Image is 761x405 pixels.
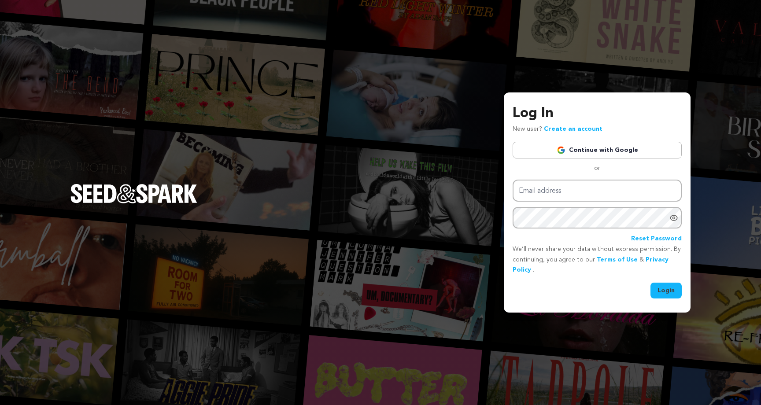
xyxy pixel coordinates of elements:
[669,214,678,222] a: Show password as plain text. Warning: this will display your password on the screen.
[513,103,682,124] h3: Log In
[513,124,602,135] p: New user?
[557,146,565,155] img: Google logo
[589,164,606,173] span: or
[597,257,638,263] a: Terms of Use
[513,142,682,158] a: Continue with Google
[70,184,197,203] img: Seed&Spark Logo
[513,180,682,202] input: Email address
[650,283,682,298] button: Login
[631,234,682,244] a: Reset Password
[544,126,602,132] a: Create an account
[70,184,197,221] a: Seed&Spark Homepage
[513,244,682,276] p: We’ll never share your data without express permission. By continuing, you agree to our & .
